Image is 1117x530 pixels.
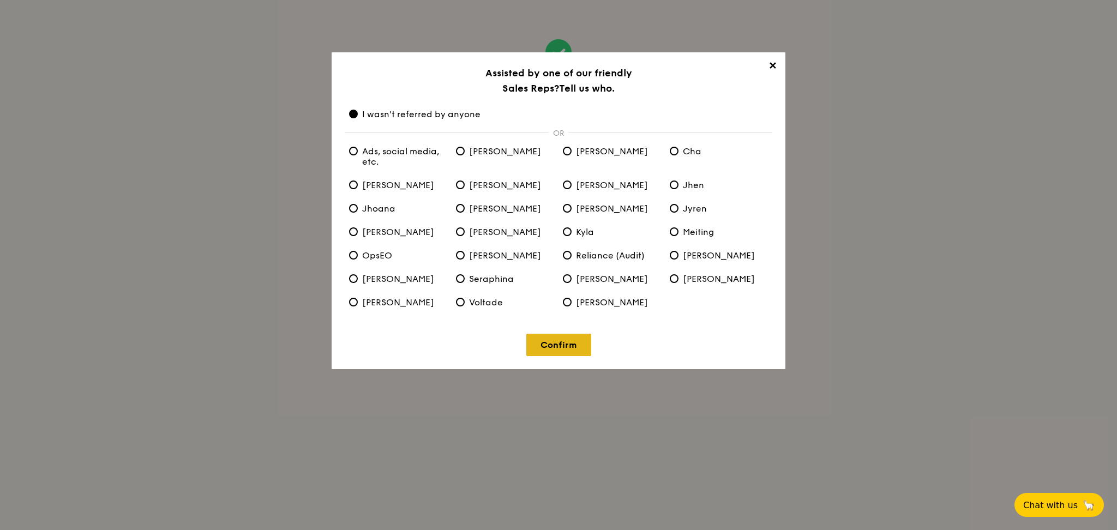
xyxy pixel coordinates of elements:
input: Joyce [PERSON_NAME] [563,204,572,213]
span: [PERSON_NAME] [670,274,755,284]
label: Kenn [452,227,558,237]
span: [PERSON_NAME] [456,146,541,156]
span: [PERSON_NAME] [563,146,648,156]
input: Sandy [PERSON_NAME] [349,274,358,283]
input: I wasn't referred by anyone I wasn't referred by anyone [349,110,358,118]
input: OpsEO OpsEO [349,251,358,260]
span: Jhoana [349,203,395,214]
input: Ted [PERSON_NAME] [349,298,358,306]
label: Seraphina [452,274,558,284]
span: [PERSON_NAME] [456,250,541,261]
label: Sherlyn [558,274,665,284]
label: Sophia [665,274,772,284]
h3: Assisted by one of our friendly Sales Reps? [345,65,772,96]
span: [PERSON_NAME] [349,274,434,284]
input: Zhe Yong [PERSON_NAME] [563,298,572,306]
span: Ads, social media, etc. [349,146,447,167]
input: Cha Cha [670,147,678,155]
label: Jhoana [345,203,452,214]
label: Andy [558,146,665,156]
span: OpsEO [349,250,392,261]
span: 🦙 [1082,499,1095,511]
label: Cha [665,146,772,156]
span: Meiting [670,227,714,237]
span: Chat with us [1023,500,1078,510]
span: Tell us who. [559,82,615,94]
span: Reliance (Audit) [563,250,645,261]
span: Seraphina [456,274,514,284]
span: [PERSON_NAME] [563,180,648,190]
label: Alvin [452,146,558,156]
label: Ads, social media, etc. [345,146,452,167]
label: Ghee Ting [452,180,558,190]
span: I wasn't referred by anyone [349,109,481,119]
span: Jyren [670,203,707,214]
span: [PERSON_NAME] [456,227,541,237]
input: Andy [PERSON_NAME] [563,147,572,155]
span: Jhen [670,180,704,190]
span: [PERSON_NAME] [349,180,434,190]
span: [PERSON_NAME] [456,180,541,190]
a: Confirm [526,334,591,356]
span: [PERSON_NAME] [563,274,648,284]
label: Sandy [345,274,452,284]
label: Jyren [665,203,772,214]
span: Voltade [456,297,503,308]
label: Zhe Yong [558,297,665,308]
label: Ted [345,297,452,308]
input: Voltade Voltade [456,298,465,306]
input: Samantha [PERSON_NAME] [670,251,678,260]
span: [PERSON_NAME] [563,297,648,308]
span: [PERSON_NAME] [563,203,648,214]
span: [PERSON_NAME] [349,227,434,237]
button: Chat with us🦙 [1014,493,1104,517]
label: Meiting [665,227,772,237]
input: Sophia [PERSON_NAME] [670,274,678,283]
label: Reliance (Audit) [558,250,665,261]
span: Kyla [563,227,594,237]
input: Sherlyn [PERSON_NAME] [563,274,572,283]
input: Kyla Kyla [563,227,572,236]
input: Meiting Meiting [670,227,678,236]
label: Joyce [558,203,665,214]
label: Gwen [558,180,665,190]
input: Kenn [PERSON_NAME] [456,227,465,236]
input: Jyren Jyren [670,204,678,213]
label: Jhen [665,180,772,190]
label: Kyla [558,227,665,237]
label: I wasn't referred by anyone [345,109,772,119]
input: Alvin [PERSON_NAME] [456,147,465,155]
span: ✕ [765,60,780,75]
input: Jhen Jhen [670,180,678,189]
input: Seraphina Seraphina [456,274,465,283]
label: Joshua [452,203,558,214]
label: Pamela [452,250,558,261]
p: OR [549,129,568,138]
input: Joshua [PERSON_NAME] [456,204,465,213]
input: Jhoana Jhoana [349,204,358,213]
input: Kathleen [PERSON_NAME] [349,227,358,236]
span: Cha [670,146,701,156]
label: Eliza [345,180,452,190]
label: OpsEO [345,250,452,261]
span: [PERSON_NAME] [349,297,434,308]
label: Kathleen [345,227,452,237]
input: Ghee Ting [PERSON_NAME] [456,180,465,189]
input: Pamela [PERSON_NAME] [456,251,465,260]
label: Voltade [452,297,558,308]
label: Samantha [665,250,772,261]
span: [PERSON_NAME] [670,250,755,261]
input: Eliza [PERSON_NAME] [349,180,358,189]
input: Reliance (Audit) Reliance (Audit) [563,251,572,260]
span: [PERSON_NAME] [456,203,541,214]
input: Ads, social media, etc. Ads, social media, etc. [349,147,358,155]
input: Gwen [PERSON_NAME] [563,180,572,189]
